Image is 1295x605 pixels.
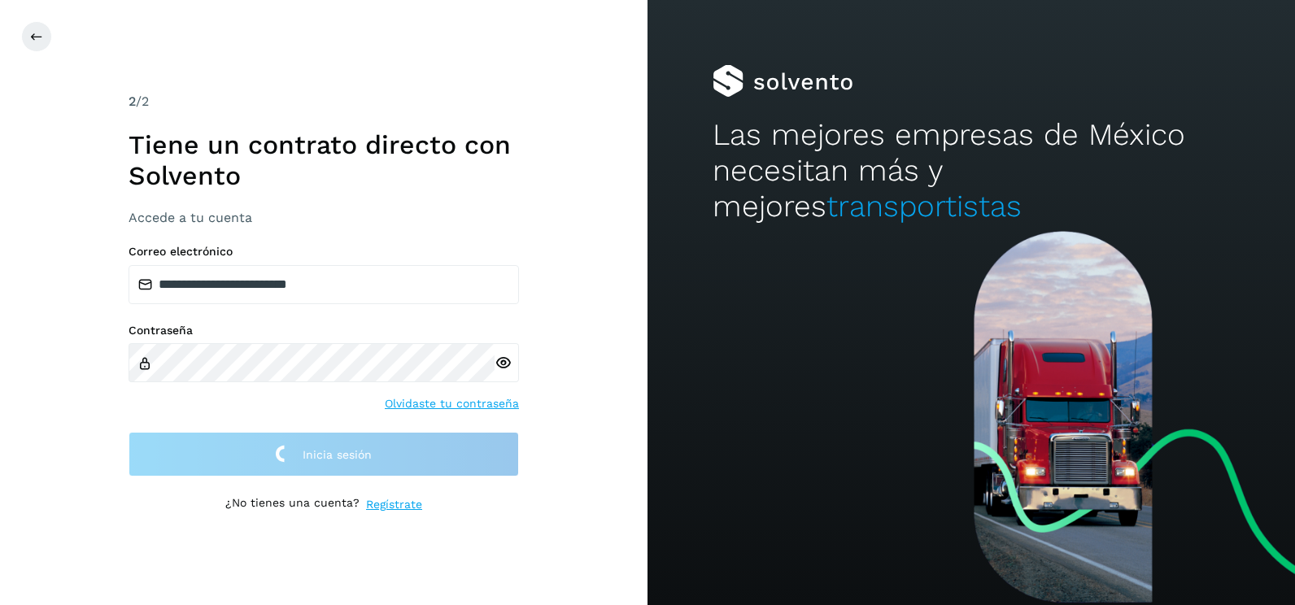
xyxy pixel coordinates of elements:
[129,94,136,109] span: 2
[366,496,422,513] a: Regístrate
[129,129,519,192] h1: Tiene un contrato directo con Solvento
[129,210,519,225] h3: Accede a tu cuenta
[303,449,372,460] span: Inicia sesión
[129,324,519,337] label: Contraseña
[385,395,519,412] a: Olvidaste tu contraseña
[826,189,1022,224] span: transportistas
[129,432,519,477] button: Inicia sesión
[225,496,360,513] p: ¿No tienes una cuenta?
[713,117,1231,225] h2: Las mejores empresas de México necesitan más y mejores
[129,92,519,111] div: /2
[129,245,519,259] label: Correo electrónico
